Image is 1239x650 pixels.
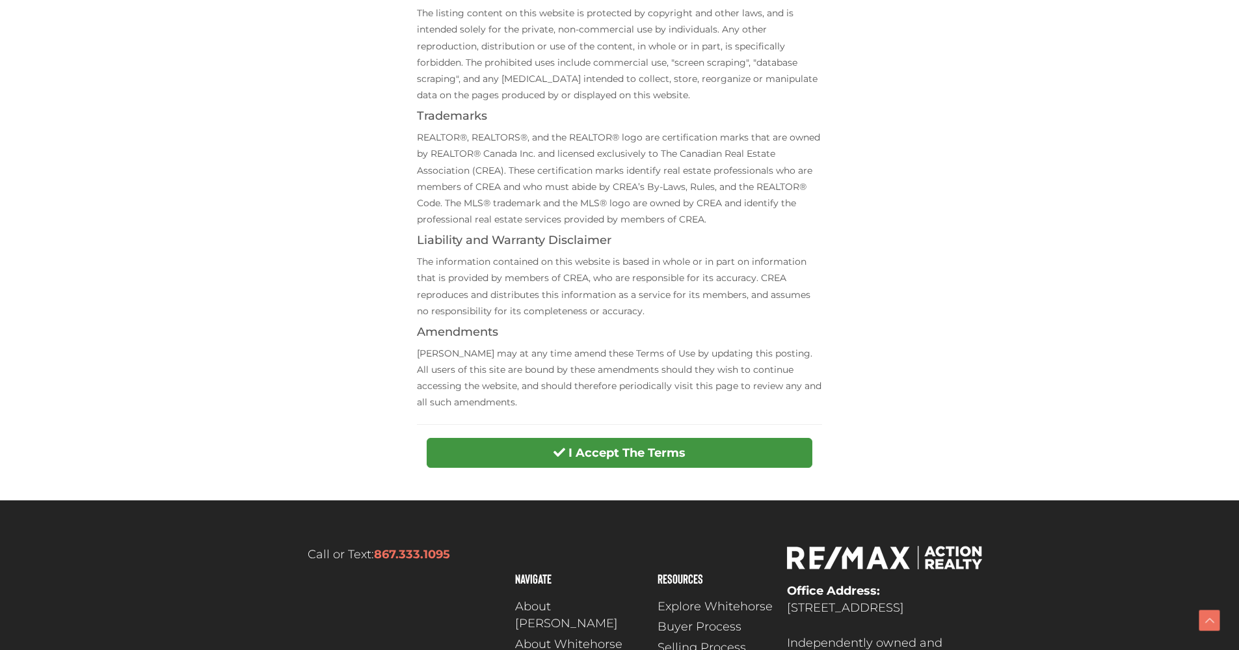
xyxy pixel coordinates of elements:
p: REALTOR®, REALTORS®, and the REALTOR® logo are certification marks that are owned by REALTOR® Can... [417,129,822,228]
strong: I Accept The Terms [568,446,686,460]
strong: Office Address: [787,584,880,598]
span: Buyer Process [658,618,741,636]
p: The information contained on this website is based in whole or in part on information that is pro... [417,254,822,319]
p: [PERSON_NAME] may at any time amend these Terms of Use by updating this posting. All users of thi... [417,345,822,411]
h4: Liability and Warranty Disclaimer [417,234,822,247]
a: 867.333.1095 [374,547,450,562]
h4: Amendments [417,326,822,339]
button: I Accept The Terms [427,438,812,468]
p: Call or Text: [256,546,503,563]
h4: Trademarks [417,110,822,123]
span: Explore Whitehorse [658,598,773,616]
a: Explore Whitehorse [658,598,774,616]
a: Buyer Process [658,618,774,636]
h4: Navigate [515,572,645,585]
h4: Resources [658,572,774,585]
a: About [PERSON_NAME] [515,598,645,633]
p: The listing content on this website is protected by copyright and other laws, and is intended sol... [417,5,822,103]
